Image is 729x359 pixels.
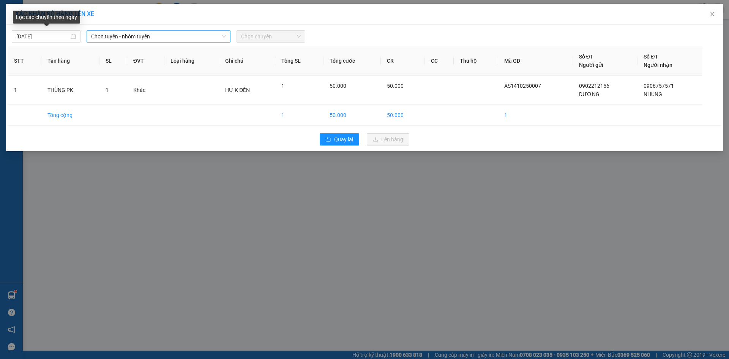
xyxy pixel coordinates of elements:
td: 50.000 [323,105,381,126]
span: 50.000 [330,83,346,89]
span: Người nhận [644,62,672,68]
td: 1 [8,76,41,105]
th: Tổng cước [323,46,381,76]
span: 0902212156 [579,83,609,89]
button: rollbackQuay lại [320,133,359,145]
span: HƯ K ĐỀN [225,87,250,93]
span: XÁC NHẬN SỐ HÀNG LÊN XE [15,10,94,17]
button: Close [702,4,723,25]
td: 1 [498,105,573,126]
span: AS1410250007 [504,83,541,89]
th: CC [425,46,454,76]
span: DƯƠNG [579,91,600,97]
span: Số ĐT [644,54,658,60]
th: Loại hàng [164,46,219,76]
input: 14/10/2025 [16,32,69,41]
span: Chọn chuyến [241,31,301,42]
span: 1 [281,83,284,89]
td: 50.000 [381,105,425,126]
span: 1 [106,87,109,93]
th: Ghi chú [219,46,275,76]
span: Người gửi [579,62,603,68]
th: STT [8,46,41,76]
td: THÙNG PK [41,76,99,105]
th: Tổng SL [275,46,323,76]
th: ĐVT [127,46,164,76]
span: Chọn tuyến - nhóm tuyến [91,31,226,42]
span: Quay lại [334,135,353,144]
td: Tổng cộng [41,105,99,126]
button: uploadLên hàng [367,133,409,145]
td: Khác [127,76,164,105]
th: Thu hộ [454,46,498,76]
span: close [709,11,715,17]
span: 50.000 [387,83,404,89]
span: down [222,34,226,39]
th: Tên hàng [41,46,99,76]
th: Mã GD [498,46,573,76]
span: NHUNG [644,91,662,97]
span: Số ĐT [579,54,593,60]
th: SL [99,46,127,76]
span: 0906757571 [644,83,674,89]
span: rollback [326,137,331,143]
td: 1 [275,105,323,126]
th: CR [381,46,425,76]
